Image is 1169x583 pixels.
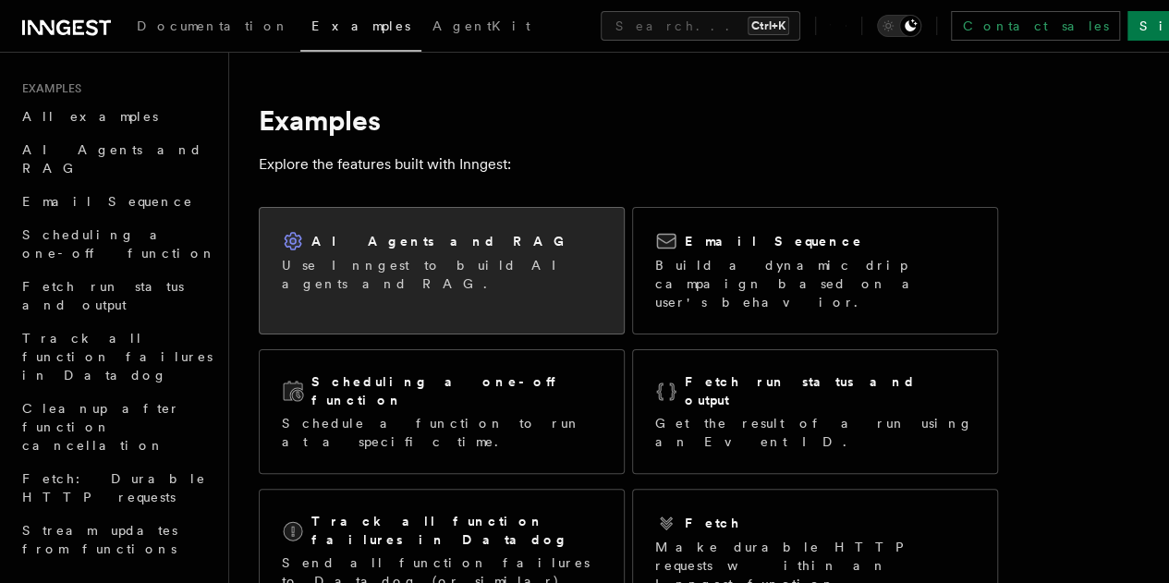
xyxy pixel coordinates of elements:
h2: Track all function failures in Datadog [311,512,602,549]
span: Stream updates from functions [22,523,177,556]
p: Schedule a function to run at a specific time. [282,414,602,451]
a: Cleanup after function cancellation [15,392,217,462]
h2: Fetch run status and output [685,372,975,409]
a: Track all function failures in Datadog [15,322,217,392]
h2: Fetch [685,514,741,532]
p: Build a dynamic drip campaign based on a user's behavior. [655,256,975,311]
span: Documentation [137,18,289,33]
h2: Email Sequence [685,232,863,250]
a: Email Sequence [15,185,217,218]
span: All examples [22,109,158,124]
a: Email SequenceBuild a dynamic drip campaign based on a user's behavior. [632,207,998,334]
span: AgentKit [432,18,530,33]
h2: AI Agents and RAG [311,232,574,250]
button: Toggle dark mode [877,15,921,37]
p: Use Inngest to build AI agents and RAG. [282,256,602,293]
a: Fetch run status and outputGet the result of a run using an Event ID. [632,349,998,474]
a: Stream updates from functions [15,514,217,565]
a: Fetch: Durable HTTP requests [15,462,217,514]
h2: Scheduling a one-off function [311,372,602,409]
button: Search...Ctrl+K [601,11,800,41]
p: Get the result of a run using an Event ID. [655,414,975,451]
span: Fetch: Durable HTTP requests [22,471,206,504]
span: Cleanup after function cancellation [22,401,180,453]
a: Scheduling a one-off function [15,218,217,270]
a: AgentKit [421,6,542,50]
span: Scheduling a one-off function [22,227,216,261]
span: AI Agents and RAG [22,142,202,176]
kbd: Ctrl+K [748,17,789,35]
a: AI Agents and RAG [15,133,217,185]
span: Email Sequence [22,194,193,209]
a: Examples [300,6,421,52]
span: Fetch run status and output [22,279,184,312]
span: Track all function failures in Datadog [22,331,213,383]
a: Documentation [126,6,300,50]
a: Fetch run status and output [15,270,217,322]
a: All examples [15,100,217,133]
h1: Examples [259,103,998,137]
a: Contact sales [951,11,1120,41]
span: Examples [15,81,81,96]
a: Scheduling a one-off functionSchedule a function to run at a specific time. [259,349,625,474]
p: Explore the features built with Inngest: [259,152,998,177]
span: Examples [311,18,410,33]
a: AI Agents and RAGUse Inngest to build AI agents and RAG. [259,207,625,334]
